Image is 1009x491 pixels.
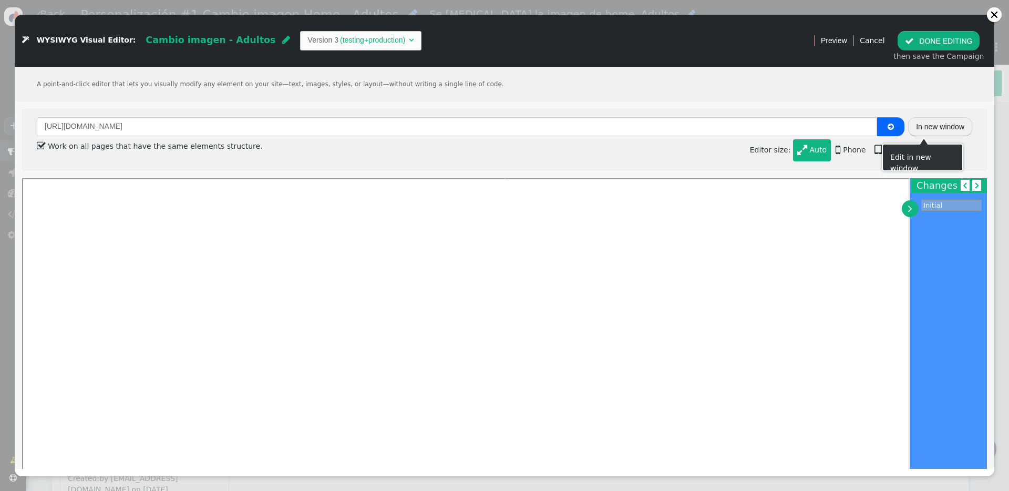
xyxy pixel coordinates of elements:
a:  Phone [831,139,870,161]
span:  [37,137,46,155]
td: (testing+production) [338,35,407,46]
button: In new window [908,117,972,136]
span:  [874,144,882,156]
span:  [963,181,966,190]
a: Preview [821,31,847,50]
span:  [888,123,894,130]
div: Auto [809,145,827,156]
span: WYSIWYG Visual Editor: [37,36,136,45]
button:  [877,117,904,136]
span:  [409,36,414,44]
span: Cambio imagen - Adultos [146,35,275,45]
span:  [905,37,914,45]
span:  [282,35,290,45]
span:  [836,144,841,156]
span: Changes [917,180,957,191]
a:  [972,180,981,191]
div: then save the Campaign [893,51,984,62]
div: A point-and-click editor that lets you visually modify any element on your site—text, images, sty... [15,67,994,101]
a: Cancel [860,36,884,45]
a:  [902,200,919,218]
div: Edit in new window [890,152,955,163]
span:  [908,203,912,214]
button: DONE EDITING [898,31,980,50]
span: Preview [821,35,847,46]
a:  Tablet [870,139,911,161]
a:  Auto [793,139,831,161]
input: Please, type URL of a page of your site that you want to edit [37,117,877,136]
label: Work on all pages that have the same elements structure. [37,142,263,150]
a:  Custom [911,139,963,161]
td: Version 3 [308,35,338,46]
span:  [975,181,979,190]
span:  [22,37,29,44]
nobr: Initial [923,201,942,209]
div: Phone [843,145,866,156]
span:  [797,144,807,156]
a:  [961,180,970,191]
div: Editor size: [750,137,972,163]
